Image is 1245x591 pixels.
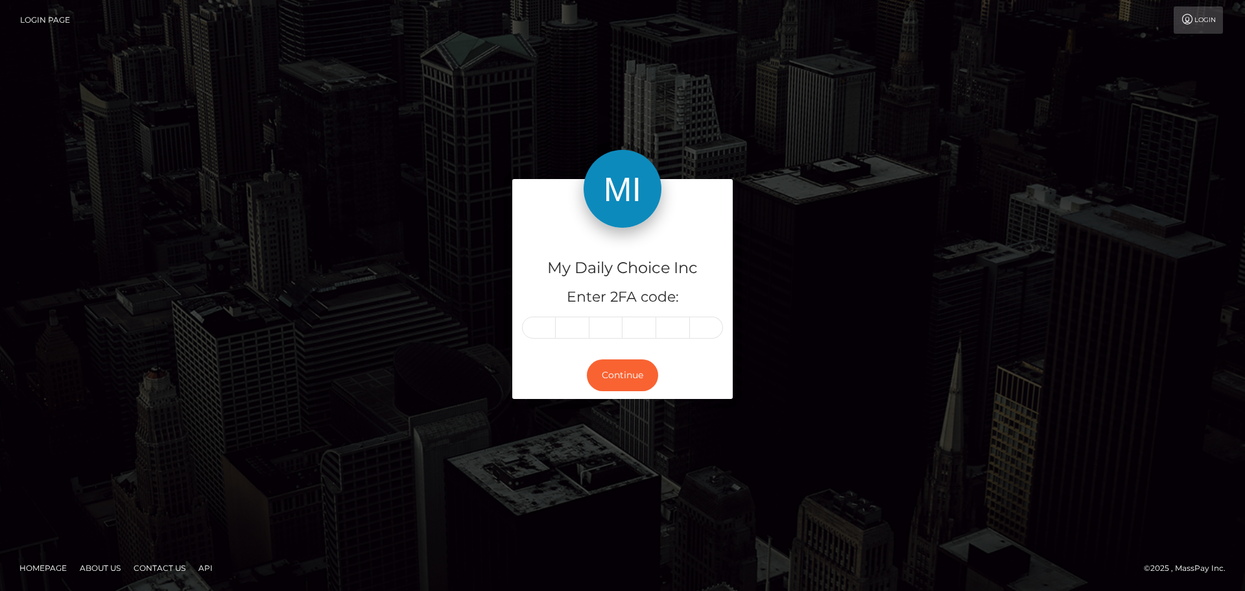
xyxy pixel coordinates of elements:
[1144,561,1235,575] div: © 2025 , MassPay Inc.
[14,558,72,578] a: Homepage
[75,558,126,578] a: About Us
[193,558,218,578] a: API
[587,359,658,391] button: Continue
[1174,6,1223,34] a: Login
[522,287,723,308] h5: Enter 2FA code:
[20,6,70,34] a: Login Page
[584,150,661,228] img: My Daily Choice Inc
[522,257,723,280] h4: My Daily Choice Inc
[128,558,191,578] a: Contact Us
